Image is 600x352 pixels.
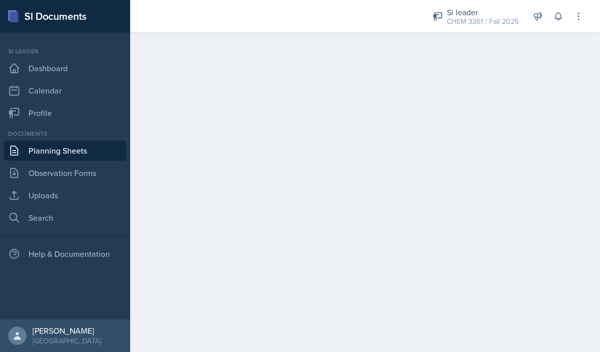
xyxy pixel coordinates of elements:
[447,16,519,27] div: CHEM 3361 / Fall 2025
[4,80,126,101] a: Calendar
[4,103,126,123] a: Profile
[33,326,101,336] div: [PERSON_NAME]
[33,336,101,346] div: [GEOGRAPHIC_DATA]
[4,208,126,228] a: Search
[4,58,126,78] a: Dashboard
[4,129,126,138] div: Documents
[4,47,126,56] div: Si leader
[447,6,519,18] div: Si leader
[4,244,126,264] div: Help & Documentation
[4,140,126,161] a: Planning Sheets
[4,163,126,183] a: Observation Forms
[4,185,126,206] a: Uploads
